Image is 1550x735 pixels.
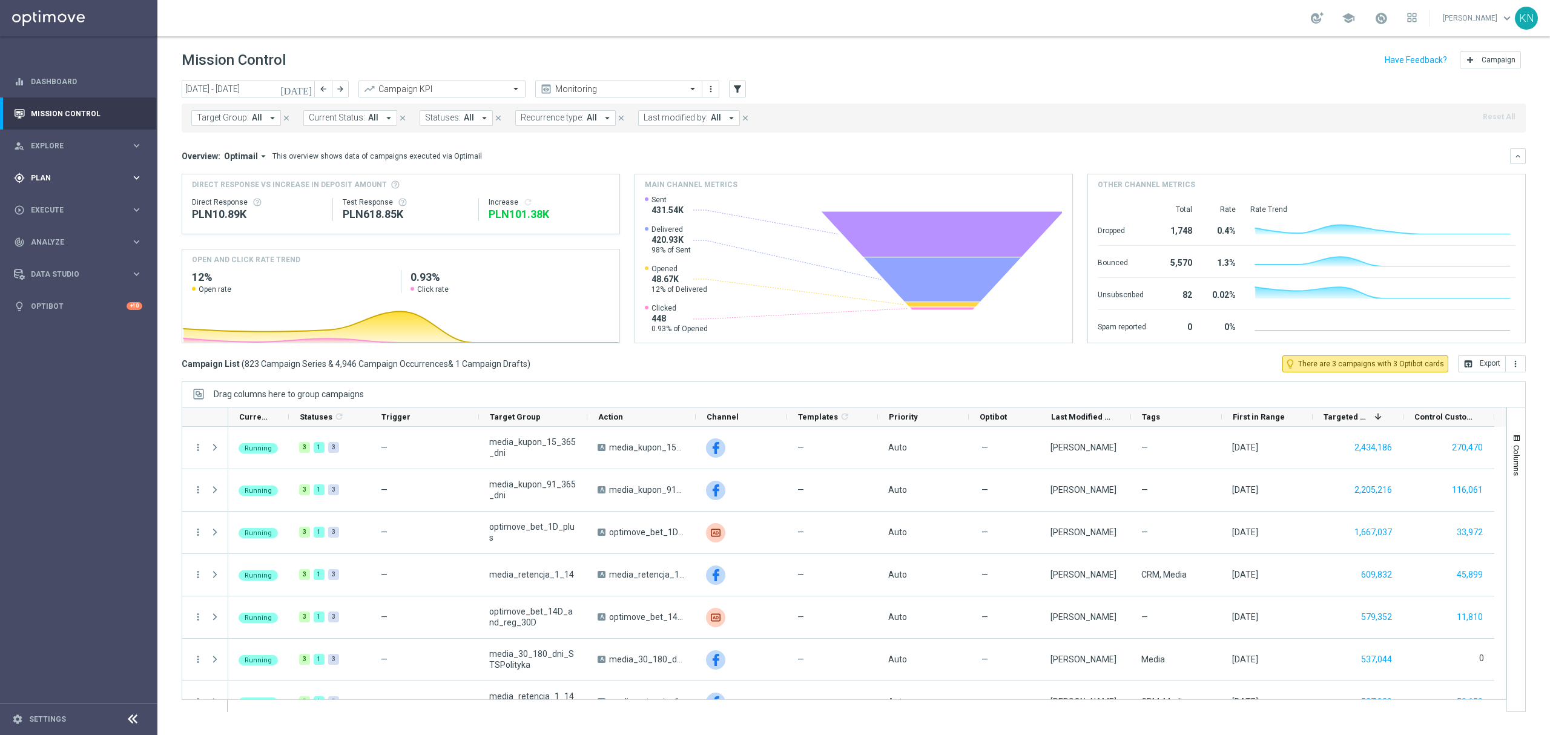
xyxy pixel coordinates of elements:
div: Test Response [343,197,468,207]
img: Facebook Custom Audience [706,650,725,670]
i: add [1465,55,1475,65]
span: 98% of Sent [651,245,691,255]
i: more_vert [193,569,203,580]
div: Wojciech Witek [1050,569,1116,580]
i: play_circle_outline [14,205,25,216]
button: Statuses: All arrow_drop_down [420,110,493,126]
button: track_changes Analyze keyboard_arrow_right [13,237,143,247]
i: more_vert [1511,359,1520,369]
span: Last modified by: [644,113,708,123]
div: 0 [1161,316,1192,335]
img: Criteo [706,523,725,542]
button: 116,061 [1451,483,1484,498]
span: Analyze [31,239,131,246]
span: Plan [31,174,131,182]
i: [DATE] [280,84,313,94]
div: Press SPACE to select this row. [228,596,1494,639]
span: Running [245,444,272,452]
i: more_vert [706,84,716,94]
span: All [252,113,262,123]
span: Action [598,412,623,421]
i: close [282,114,291,122]
button: 2,434,186 [1353,440,1393,455]
div: Mission Control [14,97,142,130]
span: Current Status [239,412,268,421]
span: 0.93% of Opened [651,324,708,334]
div: Press SPACE to select this row. [228,681,1494,723]
div: Facebook Custom Audience [706,565,725,585]
img: Criteo [706,608,725,627]
span: Optimail [224,151,258,162]
span: school [1342,12,1355,25]
i: keyboard_arrow_right [131,172,142,183]
span: Calculate column [838,410,849,423]
button: play_circle_outline Execute keyboard_arrow_right [13,205,143,215]
div: equalizer Dashboard [13,77,143,87]
div: Press SPACE to select this row. [182,681,228,723]
div: Execute [14,205,131,216]
span: All [464,113,474,123]
button: person_search Explore keyboard_arrow_right [13,141,143,151]
span: Templates [798,412,838,421]
button: Last modified by: All arrow_drop_down [638,110,740,126]
span: 1 Campaign Drafts [455,358,527,369]
div: 5,570 [1161,252,1192,271]
div: KN [1515,7,1538,30]
span: A [598,444,605,451]
span: CRM, Media [1141,569,1187,580]
span: Auto [888,527,907,537]
span: Priority [889,412,918,421]
div: Mission Control [13,109,143,119]
span: Last Modified By [1051,412,1110,421]
span: Columns [1512,445,1522,476]
span: Drag columns here to group campaigns [214,389,364,399]
span: optimove_bet_14D_and_reg_30D [609,611,685,622]
span: Target Group [490,412,541,421]
i: close [617,114,625,122]
button: more_vert [193,696,203,707]
span: Channel [707,412,739,421]
span: Click rate [417,285,449,294]
i: refresh [523,197,533,207]
div: Press SPACE to select this row. [182,596,228,639]
img: Facebook Custom Audience [706,481,725,500]
span: media_30_180_dni_STSPolityka [609,654,685,665]
span: keyboard_arrow_down [1500,12,1514,25]
div: 25 Aug 2025, Monday [1232,484,1258,495]
ng-select: Monitoring [535,81,702,97]
div: 3 [299,569,310,580]
div: 0.02% [1207,284,1236,303]
span: A [598,613,605,621]
button: Data Studio keyboard_arrow_right [13,269,143,279]
span: media_retencja_1_14 [609,569,685,580]
img: Facebook Custom Audience [706,693,725,712]
span: Auto [888,485,907,495]
button: 2,205,216 [1353,483,1393,498]
button: more_vert [1506,355,1526,372]
button: 11,810 [1456,610,1484,625]
button: lightbulb Optibot +10 [13,302,143,311]
div: 1 [314,527,325,538]
button: close [397,111,408,125]
i: keyboard_arrow_right [131,268,142,280]
span: optimove_bet_1D_plus [609,527,685,538]
button: open_in_browser Export [1458,355,1506,372]
span: A [598,656,605,663]
button: close [281,111,292,125]
div: Rate [1207,205,1236,214]
div: Analyze [14,237,131,248]
div: Plan [14,173,131,183]
button: gps_fixed Plan keyboard_arrow_right [13,173,143,183]
div: Spam reported [1098,316,1146,335]
span: Sent [651,195,684,205]
span: Clicked [651,303,708,313]
span: 431.54K [651,205,684,216]
button: 1,667,037 [1353,525,1393,540]
a: Settings [29,716,66,723]
button: close [616,111,627,125]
